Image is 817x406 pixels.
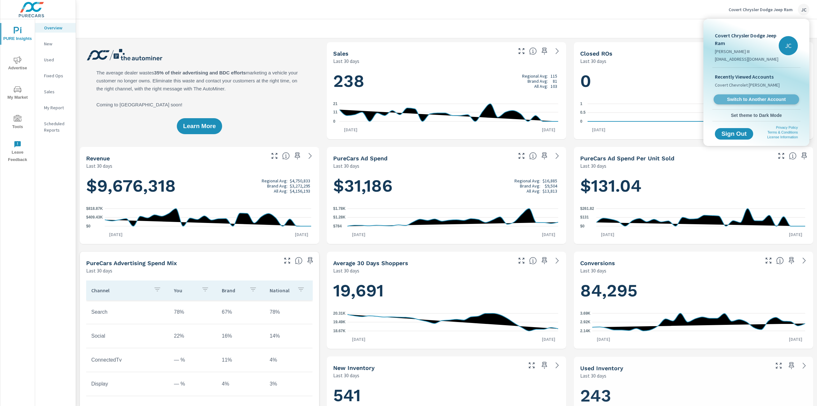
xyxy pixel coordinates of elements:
[715,128,753,140] button: Sign Out
[714,95,799,104] a: Switch to Another Account
[715,56,779,62] p: [EMAIL_ADDRESS][DOMAIN_NAME]
[767,135,798,139] a: License Information
[715,82,780,88] span: Covert Chevrolet [PERSON_NAME]
[779,36,798,55] div: JC
[712,110,800,121] button: Set theme to Dark Mode
[715,48,779,55] p: [PERSON_NAME] III
[776,126,798,129] a: Privacy Policy
[715,112,798,118] span: Set theme to Dark Mode
[768,130,798,134] a: Terms & Conditions
[715,73,798,80] p: Recently Viewed Accounts
[717,96,795,103] span: Switch to Another Account
[720,131,748,137] span: Sign Out
[715,32,779,47] p: Covert Chrysler Dodge Jeep Ram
